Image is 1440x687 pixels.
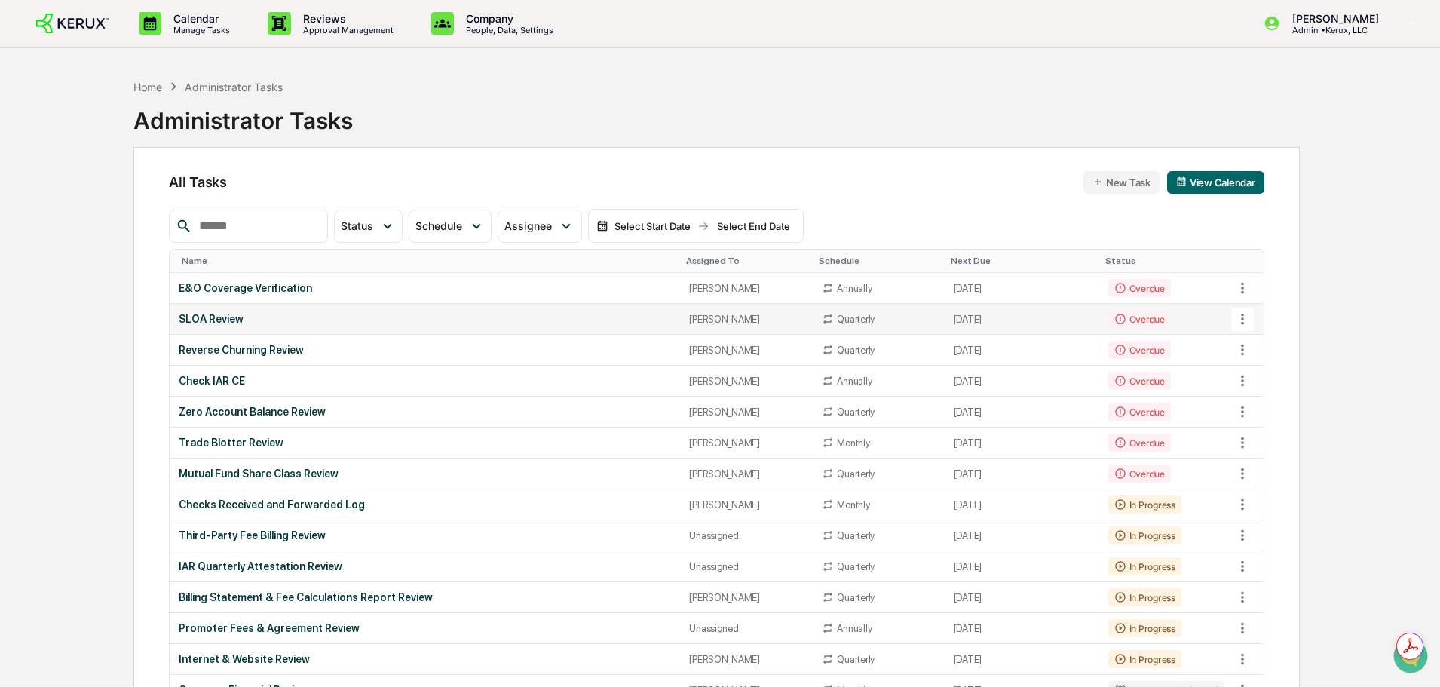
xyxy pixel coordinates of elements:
img: calendar [596,220,608,232]
div: Unassigned [689,530,804,541]
div: Toggle SortBy [951,256,1093,266]
div: Annually [837,623,872,634]
div: Toggle SortBy [182,256,674,266]
div: SLOA Review [179,313,671,325]
span: Schedule [415,219,462,232]
div: Start new chat [51,115,247,130]
div: Check IAR CE [179,375,671,387]
div: [PERSON_NAME] [689,406,804,418]
div: Quarterly [837,406,875,418]
img: calendar [1176,176,1187,187]
td: [DATE] [945,489,1099,520]
td: [DATE] [945,582,1099,613]
td: [DATE] [945,459,1099,489]
div: In Progress [1108,495,1181,514]
td: [DATE] [945,644,1099,675]
div: Monthly [837,437,869,449]
div: 🗄️ [109,192,121,204]
img: arrow right [697,220,709,232]
div: In Progress [1108,526,1181,544]
div: In Progress [1108,650,1181,668]
div: Quarterly [837,345,875,356]
div: Annually [837,376,872,387]
div: [PERSON_NAME] [689,345,804,356]
div: Overdue [1108,310,1171,328]
div: [PERSON_NAME] [689,654,804,665]
div: Unassigned [689,623,804,634]
div: Quarterly [837,561,875,572]
div: Quarterly [837,592,875,603]
div: Toggle SortBy [819,256,938,266]
div: Monthly [837,499,869,511]
div: Select End Date [712,220,795,232]
p: Calendar [161,12,237,25]
div: Overdue [1108,372,1171,390]
div: Quarterly [837,654,875,665]
div: Annually [837,283,872,294]
div: Quarterly [837,314,875,325]
div: [PERSON_NAME] [689,499,804,511]
div: Overdue [1108,341,1171,359]
div: We're available if you need us! [51,130,191,143]
div: Home [133,81,162,94]
p: Approval Management [291,25,401,35]
p: Admin • Kerux, LLC [1280,25,1386,35]
p: Company [454,12,561,25]
td: [DATE] [945,304,1099,335]
td: [DATE] [945,520,1099,551]
td: [DATE] [945,613,1099,644]
span: Attestations [124,190,187,205]
span: Data Lookup [30,219,95,234]
div: Overdue [1108,434,1171,452]
div: E&O Coverage Verification [179,282,671,294]
div: Reverse Churning Review [179,344,671,356]
div: In Progress [1108,557,1181,575]
a: 🖐️Preclearance [9,184,103,211]
img: logo [36,14,109,34]
button: Start new chat [256,120,274,138]
div: Quarterly [837,468,875,480]
iframe: Open customer support [1392,637,1432,678]
span: Preclearance [30,190,97,205]
p: Manage Tasks [161,25,237,35]
div: IAR Quarterly Attestation Review [179,560,671,572]
div: Overdue [1108,279,1171,297]
img: 1746055101610-c473b297-6a78-478c-a979-82029cc54cd1 [15,115,42,143]
div: 🖐️ [15,192,27,204]
button: View Calendar [1167,171,1264,194]
a: 🗄️Attestations [103,184,193,211]
div: Quarterly [837,530,875,541]
div: In Progress [1108,619,1181,637]
a: 🔎Data Lookup [9,213,101,240]
p: [PERSON_NAME] [1280,12,1386,25]
div: Billing Statement & Fee Calculations Report Review [179,591,671,603]
div: Toggle SortBy [686,256,807,266]
div: Checks Received and Forwarded Log [179,498,671,511]
div: Third-Party Fee Billing Review [179,529,671,541]
div: Administrator Tasks [133,95,353,134]
div: [PERSON_NAME] [689,283,804,294]
td: [DATE] [945,366,1099,397]
td: [DATE] [945,335,1099,366]
span: Assignee [504,219,552,232]
div: Trade Blotter Review [179,437,671,449]
td: [DATE] [945,397,1099,428]
div: Select Start Date [611,220,694,232]
div: [PERSON_NAME] [689,592,804,603]
div: 🔎 [15,220,27,232]
span: All Tasks [169,174,226,190]
button: New Task [1083,171,1160,194]
div: In Progress [1108,588,1181,606]
div: Internet & Website Review [179,653,671,665]
p: Reviews [291,12,401,25]
div: Overdue [1108,403,1171,421]
span: Pylon [150,256,182,267]
div: Toggle SortBy [1233,256,1264,266]
div: Overdue [1108,465,1171,483]
div: Promoter Fees & Agreement Review [179,622,671,634]
div: Toggle SortBy [1105,256,1227,266]
div: [PERSON_NAME] [689,437,804,449]
div: Administrator Tasks [185,81,283,94]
